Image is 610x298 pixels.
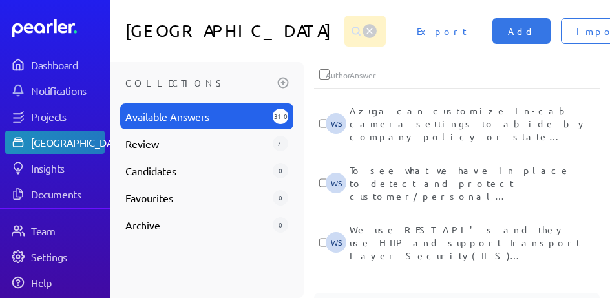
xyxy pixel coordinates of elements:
[417,25,467,37] span: Export
[326,232,346,253] span: Wesley Simpson
[273,109,288,124] div: 310
[125,217,268,233] span: Archive
[5,79,105,102] a: Notifications
[31,187,103,200] div: Documents
[31,276,103,289] div: Help
[31,162,103,175] div: Insights
[125,163,268,178] span: Candidates
[125,16,339,47] h1: [GEOGRAPHIC_DATA]
[508,25,535,37] span: Add
[401,18,482,44] button: Export
[5,219,105,242] a: Team
[12,19,105,37] a: Dashboard
[492,18,551,44] button: Add
[125,190,268,206] span: Favourites
[31,136,127,149] div: [GEOGRAPHIC_DATA]
[31,58,103,71] div: Dashboard
[273,136,288,151] div: 7
[31,110,103,123] div: Projects
[273,190,288,206] div: 0
[5,105,105,128] a: Projects
[273,217,288,233] div: 0
[5,182,105,206] a: Documents
[350,70,587,80] div: Answer
[326,113,346,134] span: Wesley Simpson
[350,105,587,155] span: Azuga can customize In-cab camera settings to abide by company policy or state law.
[5,131,105,154] a: [GEOGRAPHIC_DATA]
[5,156,105,180] a: Insights
[125,109,268,124] span: Available Answers
[31,84,103,97] div: Notifications
[5,245,105,268] a: Settings
[5,271,105,294] a: Help
[326,173,346,193] span: Wesley Simpson
[125,72,273,93] h3: Collections
[5,53,105,76] a: Dashboard
[326,70,350,80] div: Author
[31,250,103,263] div: Settings
[125,136,268,151] span: Review
[350,164,571,269] span: To see what we have in place to detect and protect customer/personal confidential information, co...
[31,224,103,237] div: Team
[273,163,288,178] div: 0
